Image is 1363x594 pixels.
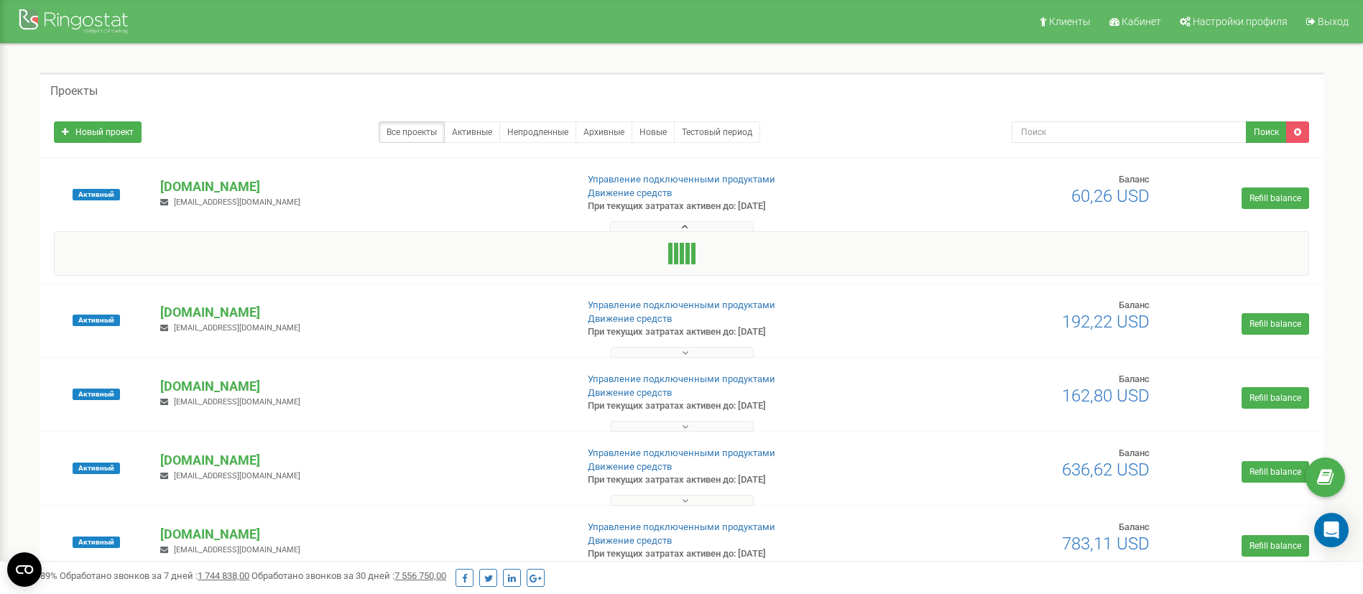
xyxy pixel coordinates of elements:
span: Баланс [1119,300,1150,310]
span: Активный [73,189,120,200]
span: Настройки профиля [1193,16,1288,27]
a: Тестовый период [674,121,760,143]
p: [DOMAIN_NAME] [160,451,564,470]
a: Архивные [576,121,632,143]
span: [EMAIL_ADDRESS][DOMAIN_NAME] [174,397,300,407]
a: Движение средств [588,313,672,324]
a: Refill balance [1242,535,1309,557]
a: Управление подключенными продуктами [588,373,775,384]
button: Open CMP widget [7,552,42,587]
input: Поиск [1012,121,1247,143]
button: Поиск [1246,121,1287,143]
span: Баланс [1119,373,1150,384]
div: Open Intercom Messenger [1314,513,1349,547]
span: Активный [73,463,120,474]
a: Движение средств [588,461,672,472]
span: [EMAIL_ADDRESS][DOMAIN_NAME] [174,545,300,554]
span: Баланс [1119,447,1150,458]
p: При текущих затратах активен до: [DATE] [588,399,885,413]
u: 1 744 838,00 [198,570,249,581]
span: Активный [73,315,120,326]
a: Управление подключенными продуктами [588,521,775,532]
a: Управление подключенными продуктами [588,174,775,185]
a: Новые [632,121,675,143]
p: [DOMAIN_NAME] [160,303,564,322]
p: При текущих затратах активен до: [DATE] [588,547,885,561]
span: [EMAIL_ADDRESS][DOMAIN_NAME] [174,198,300,207]
span: 192,22 USD [1062,312,1150,332]
u: 7 556 750,00 [394,570,446,581]
span: Кабинет [1122,16,1161,27]
h5: Проекты [50,85,98,98]
span: Выход [1318,16,1349,27]
a: Движение средств [588,187,672,198]
span: 636,62 USD [1062,460,1150,480]
p: При текущих затратах активен до: [DATE] [588,200,885,213]
a: Активные [444,121,500,143]
a: Refill balance [1242,461,1309,483]
span: Клиенты [1049,16,1091,27]
span: Активный [73,389,120,400]
a: Движение средств [588,387,672,398]
span: Баланс [1119,174,1150,185]
span: [EMAIL_ADDRESS][DOMAIN_NAME] [174,323,300,333]
span: Баланс [1119,521,1150,532]
a: Все проекты [379,121,445,143]
span: 60,26 USD [1071,186,1150,206]
a: Управление подключенными продуктами [588,447,775,458]
p: [DOMAIN_NAME] [160,525,564,544]
a: Движение средств [588,535,672,546]
span: [EMAIL_ADDRESS][DOMAIN_NAME] [174,471,300,481]
span: Обработано звонков за 30 дней : [251,570,446,581]
a: Refill balance [1242,187,1309,209]
a: Непродленные [499,121,576,143]
a: Управление подключенными продуктами [588,300,775,310]
span: Обработано звонков за 7 дней : [60,570,249,581]
p: [DOMAIN_NAME] [160,177,564,196]
a: Новый проект [54,121,142,143]
span: 162,80 USD [1062,386,1150,406]
span: Активный [73,537,120,548]
span: 783,11 USD [1062,534,1150,554]
a: Refill balance [1242,387,1309,409]
img: Ringostat Logo [18,6,133,40]
p: При текущих затратах активен до: [DATE] [588,473,885,487]
a: Refill balance [1242,313,1309,335]
p: [DOMAIN_NAME] [160,377,564,396]
p: При текущих затратах активен до: [DATE] [588,325,885,339]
